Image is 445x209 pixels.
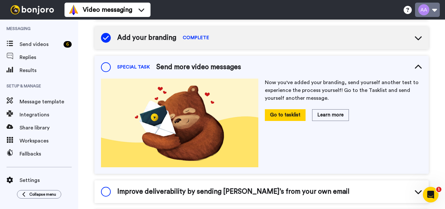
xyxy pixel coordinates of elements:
[423,187,438,202] iframe: Intercom live chat
[17,190,61,199] button: Collapse menu
[156,62,241,72] span: Send more video messages
[8,5,57,14] img: bj-logo-header-white.svg
[183,35,209,41] span: COMPLETE
[265,109,306,121] button: Go to tasklist
[20,150,78,158] span: Fallbacks
[312,109,349,121] button: Learn more
[101,79,258,167] img: ef8d60325db97039671181ddc077363f.jpg
[117,187,350,197] span: Improve deliverability by sending [PERSON_NAME]’s from your own email
[20,176,78,184] span: Settings
[117,64,150,70] span: SPECIAL TASK
[20,53,78,61] span: Replies
[117,33,176,43] span: Add your branding
[436,187,441,192] span: 1
[20,137,78,145] span: Workspaces
[20,124,78,132] span: Share library
[20,111,78,119] span: Integrations
[265,79,422,102] p: Now you've added your branding, send yourself another test to experience the process yourself! Go...
[20,98,78,106] span: Message template
[20,40,61,48] span: Send videos
[29,192,56,197] span: Collapse menu
[83,5,132,14] span: Video messaging
[68,5,79,15] img: vm-color.svg
[20,67,78,74] span: Results
[64,41,72,48] div: 6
